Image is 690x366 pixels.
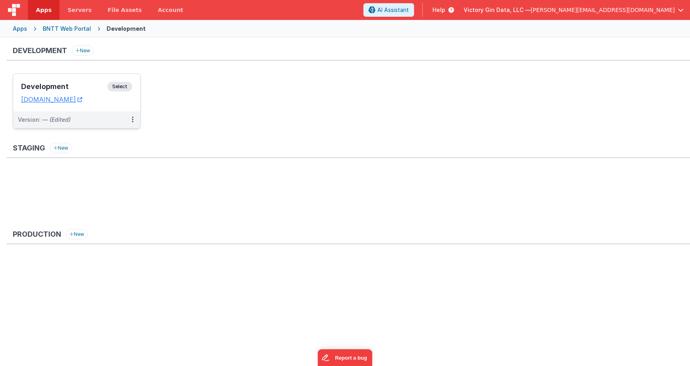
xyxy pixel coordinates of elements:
[18,116,71,124] div: Version: —
[108,6,142,14] span: File Assets
[50,116,71,123] span: (Edited)
[13,25,27,33] div: Apps
[377,6,409,14] span: AI Assistant
[363,3,414,17] button: AI Assistant
[107,25,146,33] div: Development
[318,349,373,366] iframe: Marker.io feedback button
[13,47,67,55] h3: Development
[464,6,684,14] button: Victory Gin Data, LLC — [PERSON_NAME][EMAIL_ADDRESS][DOMAIN_NAME]
[13,144,45,152] h3: Staging
[432,6,445,14] span: Help
[66,229,88,239] button: New
[531,6,675,14] span: [PERSON_NAME][EMAIL_ADDRESS][DOMAIN_NAME]
[13,230,61,238] h3: Production
[21,83,107,91] h3: Development
[107,82,132,91] span: Select
[36,6,52,14] span: Apps
[50,143,72,153] button: New
[72,46,94,56] button: New
[464,6,531,14] span: Victory Gin Data, LLC —
[67,6,91,14] span: Servers
[43,25,91,33] div: BNTT Web Portal
[21,95,82,103] a: [DOMAIN_NAME]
